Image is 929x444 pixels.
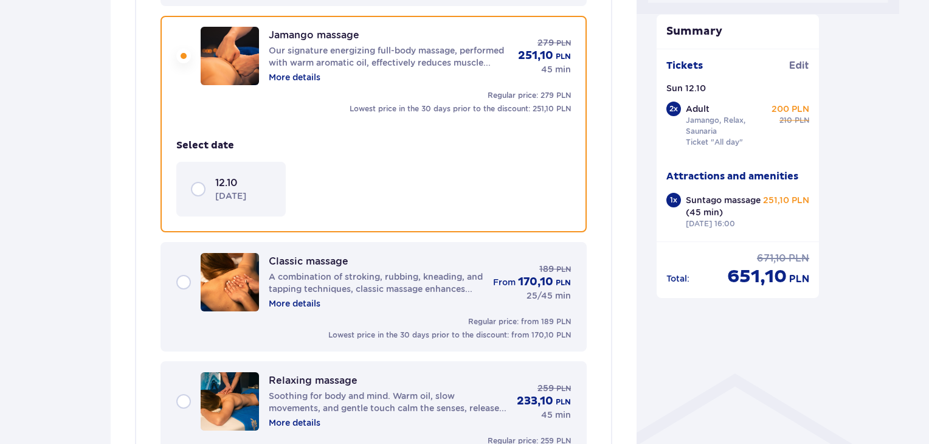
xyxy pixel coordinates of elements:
img: 68e4cb3da99e5834451851.jpg [201,253,259,311]
p: A combination of stroking, rubbing, kneading, and tapping techniques, classic massage enhances bl... [269,271,483,295]
p: More details [269,297,320,310]
p: 12.10 [215,176,238,190]
p: Suntago massage (45 min) [686,194,761,218]
p: Select date [176,139,234,152]
span: 210 [779,115,792,126]
p: Regular price: 279 PLN [488,90,571,101]
span: PLN [789,252,809,265]
p: More details [269,417,320,429]
p: 251,10 [518,49,553,63]
p: 233,10 [517,394,553,409]
div: 1 x [666,193,681,207]
p: 25/45 min [527,290,571,302]
p: PLN [556,397,571,408]
span: 651,10 [727,265,787,288]
p: Total : [666,272,689,285]
p: PLN [556,51,571,62]
p: Soothing for body and mind. Warm oil, slow movements, and gentle touch calm the senses, release t... [269,390,507,414]
p: Ticket "All day" [686,137,743,148]
p: Regular price: from 189 PLN [468,316,571,327]
img: 68e4cb3cb8556736806826.jpg [201,27,259,85]
p: 259 [537,382,554,394]
p: 189 [539,263,554,275]
p: [DATE] 16:00 [686,218,735,229]
p: Classic massage [269,255,348,267]
p: Relaxing massage [269,375,357,386]
span: PLN [789,272,809,286]
p: Jamango, Relax, Saunaria [686,115,770,137]
p: [DATE] [215,190,246,202]
span: PLN [556,38,571,49]
div: 2 x [666,102,681,116]
p: 45 min [541,409,571,421]
p: More details [269,71,320,83]
p: Tickets [666,59,703,72]
span: Edit [789,59,809,72]
span: PLN [556,264,571,275]
p: Attractions and amenities [666,170,798,183]
p: 45 min [541,63,571,75]
p: 170,10 [518,275,553,290]
span: 671,10 [757,252,786,265]
p: Sun 12.10 [666,82,706,94]
p: 279 [537,36,554,49]
p: 251,10 PLN [763,194,809,206]
p: 200 PLN [772,103,809,115]
p: from [493,276,516,288]
p: Lowest price in the 30 days prior to the discount: 251,10 PLN [350,103,571,114]
p: Adult [686,103,710,115]
p: Summary [657,24,820,39]
p: Our signature energizing full-body massage, performed with warm aromatic oil, effectively reduces... [269,44,508,69]
span: PLN [795,115,809,126]
p: PLN [556,277,571,288]
img: 68e4d63c0001f507526437.jpg [201,372,259,431]
p: Jamango massage [269,29,359,41]
p: Lowest price in the 30 days prior to the discount: from 170,10 PLN [328,330,571,341]
span: PLN [556,383,571,394]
